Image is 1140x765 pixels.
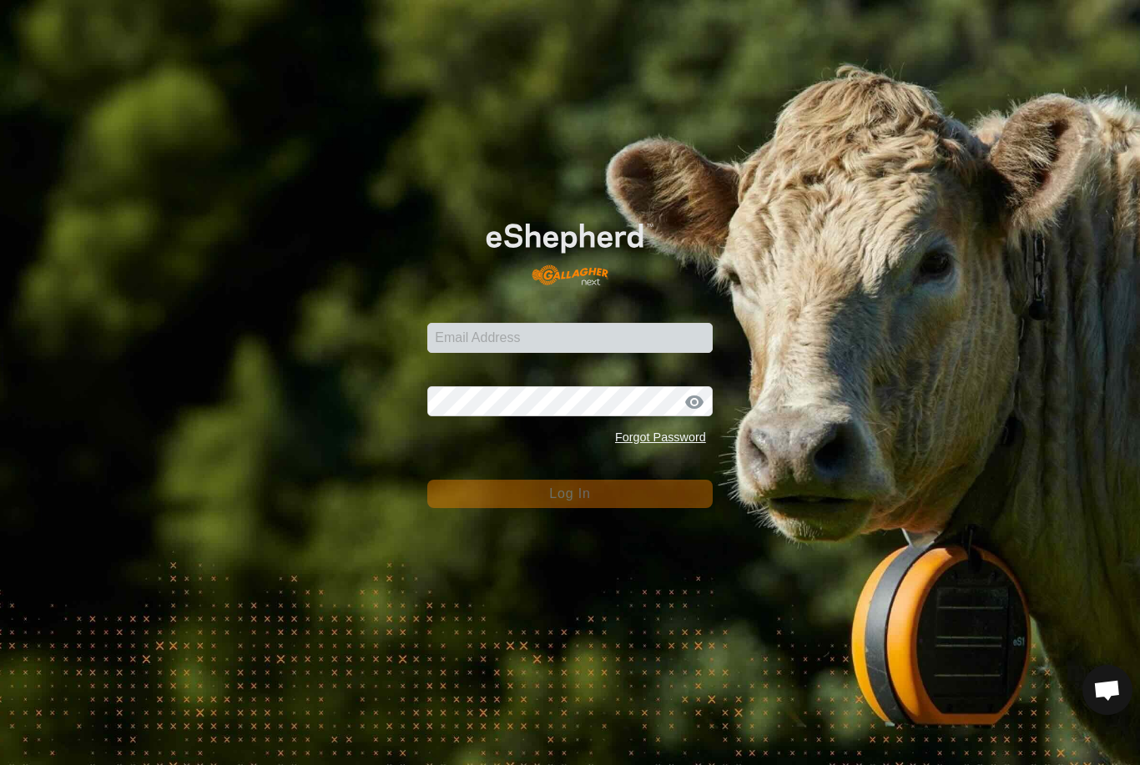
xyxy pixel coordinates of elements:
span: Log In [549,486,590,501]
button: Log In [427,480,713,508]
input: Email Address [427,323,713,353]
div: Open chat [1082,665,1132,715]
img: E-shepherd Logo [456,199,683,296]
a: Forgot Password [615,430,706,444]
